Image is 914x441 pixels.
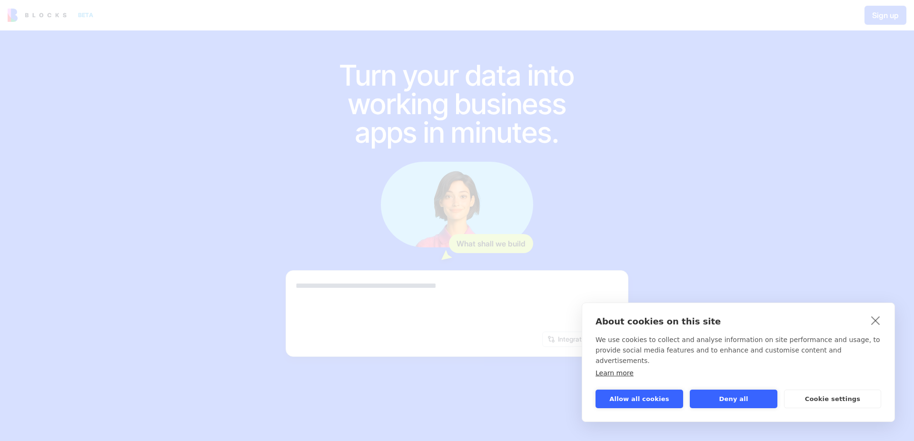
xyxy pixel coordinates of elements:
a: close [868,313,883,328]
strong: About cookies on this site [596,316,721,326]
p: We use cookies to collect and analyse information on site performance and usage, to provide socia... [596,334,881,366]
button: Allow all cookies [596,390,683,408]
a: Learn more [596,369,634,377]
button: Cookie settings [784,390,881,408]
button: Deny all [690,390,777,408]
